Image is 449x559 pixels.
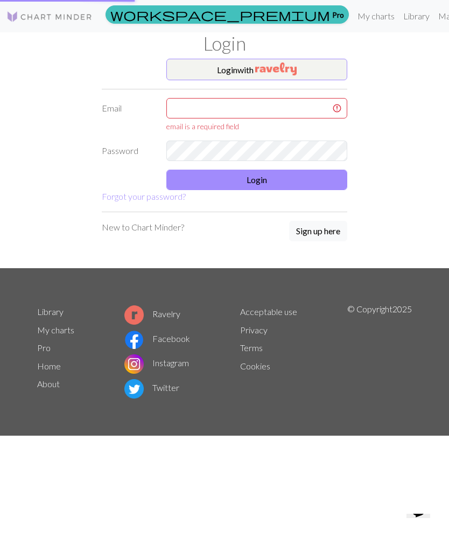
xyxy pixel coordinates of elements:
a: Acceptable use [240,306,297,317]
div: email is a required field [166,121,347,132]
img: Ravelry [255,62,297,75]
a: Home [37,361,61,371]
a: Pro [106,5,349,24]
a: About [37,379,60,389]
img: Instagram logo [124,354,144,374]
label: Email [95,98,160,132]
a: Pro [37,343,51,353]
button: Login [166,170,347,190]
a: Ravelry [124,309,180,319]
a: My charts [353,5,399,27]
a: Sign up here [289,221,347,242]
a: Library [399,5,434,27]
h1: Login [31,32,418,54]
iframe: chat widget [402,514,438,548]
img: Facebook logo [124,330,144,350]
a: Forgot your password? [102,191,186,201]
p: New to Chart Minder? [102,221,184,234]
a: Twitter [124,382,179,393]
a: Facebook [124,333,190,344]
a: Terms [240,343,263,353]
p: © Copyright 2025 [347,303,412,401]
button: Sign up here [289,221,347,241]
a: Instagram [124,358,189,368]
label: Password [95,141,160,161]
a: Cookies [240,361,270,371]
img: Logo [6,10,93,23]
button: Loginwith [166,59,347,80]
a: Privacy [240,325,268,335]
img: Ravelry logo [124,305,144,325]
a: My charts [37,325,74,335]
span: workspace_premium [110,7,330,22]
a: Library [37,306,64,317]
img: Twitter logo [124,379,144,399]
